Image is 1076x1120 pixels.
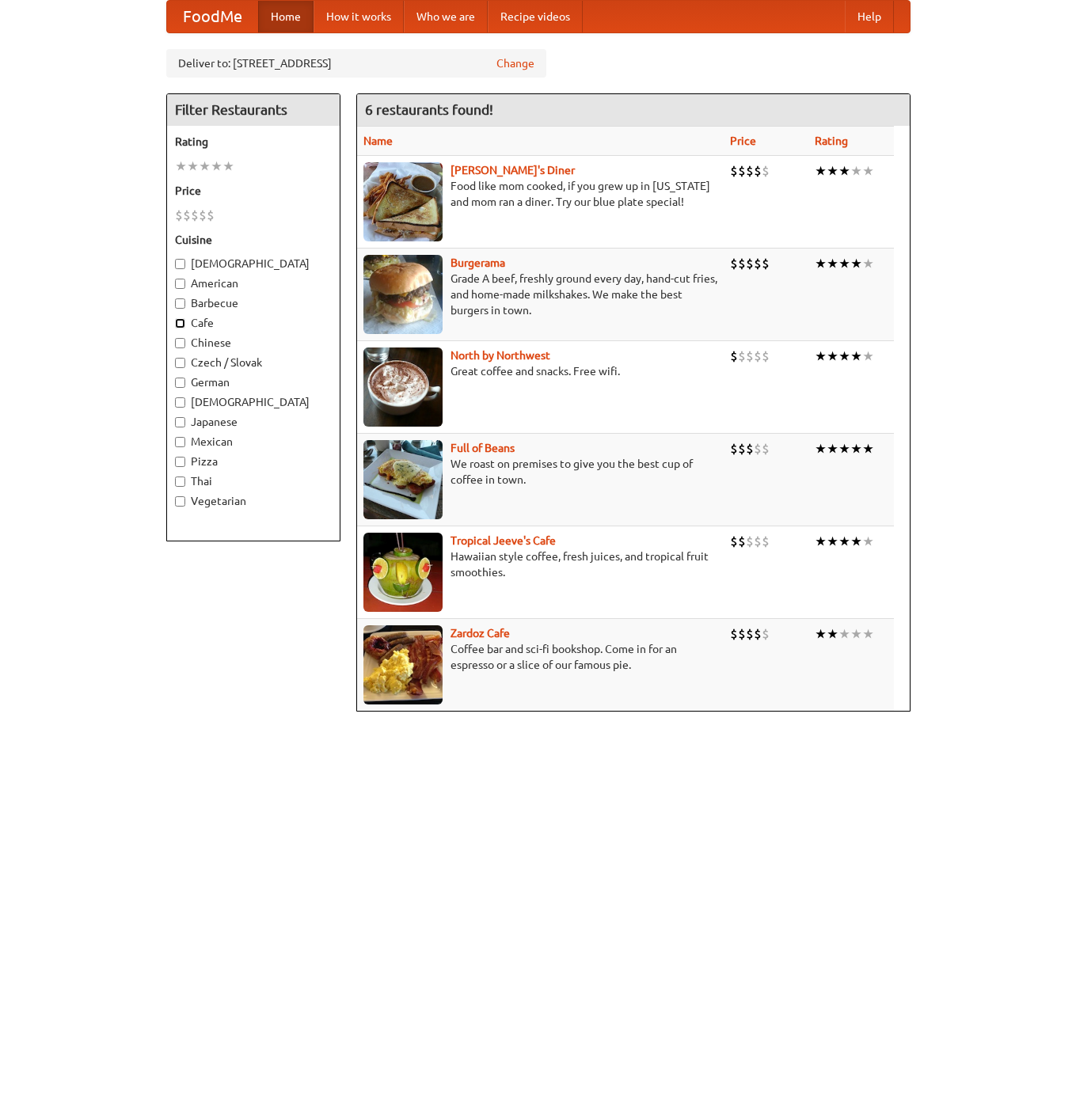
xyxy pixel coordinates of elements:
[451,349,550,362] a: North by Northwest
[167,1,258,32] a: FoodMe
[258,1,314,32] a: Home
[738,625,746,643] li: $
[451,164,575,177] a: [PERSON_NAME]'s Diner
[175,183,332,199] h5: Price
[175,397,185,408] input: [DEMOGRAPHIC_DATA]
[746,255,754,272] li: $
[314,1,404,32] a: How it works
[754,162,762,180] li: $
[199,158,211,175] li: ★
[363,549,717,580] p: Hawaiian style coffee, fresh juices, and tropical fruit smoothies.
[815,625,827,643] li: ★
[827,533,838,550] li: ★
[730,625,738,643] li: $
[496,55,534,71] a: Change
[827,255,838,272] li: ★
[746,625,754,643] li: $
[187,158,199,175] li: ★
[862,625,874,643] li: ★
[175,207,183,224] li: $
[754,255,762,272] li: $
[363,363,717,379] p: Great coffee and snacks. Free wifi.
[175,417,185,427] input: Japanese
[175,256,332,271] label: [DEMOGRAPHIC_DATA]
[363,347,443,427] img: north.jpg
[363,533,443,612] img: jeeves.jpg
[815,255,827,272] li: ★
[175,318,185,328] input: Cafe
[850,255,862,272] li: ★
[730,533,738,550] li: $
[363,641,717,673] p: Coffee bar and sci-fi bookshop. Come in for an espresso or a slice of our famous pie.
[211,158,222,175] li: ★
[363,178,717,210] p: Food like mom cooked, if you grew up in [US_STATE] and mom ran a diner. Try our blue plate special!
[754,625,762,643] li: $
[451,534,556,547] a: Tropical Jeeve's Cafe
[363,255,443,334] img: burgerama.jpg
[175,358,185,368] input: Czech / Slovak
[451,256,505,269] a: Burgerama
[191,207,199,224] li: $
[754,347,762,365] li: $
[746,162,754,180] li: $
[815,440,827,457] li: ★
[754,533,762,550] li: $
[363,271,717,318] p: Grade A beef, freshly ground every day, hand-cut fries, and home-made milkshakes. We make the bes...
[199,207,207,224] li: $
[175,338,185,348] input: Chinese
[862,347,874,365] li: ★
[365,102,493,117] ng-pluralize: 6 restaurants found!
[762,162,770,180] li: $
[762,347,770,365] li: $
[404,1,488,32] a: Who we are
[175,476,185,487] input: Thai
[730,255,738,272] li: $
[363,162,443,241] img: sallys.jpg
[175,259,185,269] input: [DEMOGRAPHIC_DATA]
[746,533,754,550] li: $
[738,347,746,365] li: $
[827,625,838,643] li: ★
[363,135,393,147] a: Name
[167,94,340,126] h4: Filter Restaurants
[451,442,515,454] a: Full of Beans
[175,434,332,450] label: Mexican
[175,473,332,489] label: Thai
[175,496,185,507] input: Vegetarian
[827,347,838,365] li: ★
[815,533,827,550] li: ★
[175,378,185,388] input: German
[175,437,185,447] input: Mexican
[363,440,443,519] img: beans.jpg
[815,347,827,365] li: ★
[850,162,862,180] li: ★
[730,347,738,365] li: $
[175,158,187,175] li: ★
[175,493,332,509] label: Vegetarian
[838,347,850,365] li: ★
[207,207,215,224] li: $
[762,625,770,643] li: $
[175,275,332,291] label: American
[815,135,848,147] a: Rating
[762,255,770,272] li: $
[738,162,746,180] li: $
[862,533,874,550] li: ★
[862,162,874,180] li: ★
[738,440,746,457] li: $
[175,457,185,467] input: Pizza
[838,625,850,643] li: ★
[754,440,762,457] li: $
[850,625,862,643] li: ★
[488,1,583,32] a: Recipe videos
[363,456,717,488] p: We roast on premises to give you the best cup of coffee in town.
[762,440,770,457] li: $
[166,49,546,78] div: Deliver to: [STREET_ADDRESS]
[746,347,754,365] li: $
[363,625,443,704] img: zardoz.jpg
[451,627,510,640] b: Zardoz Cafe
[838,162,850,180] li: ★
[175,298,185,309] input: Barbecue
